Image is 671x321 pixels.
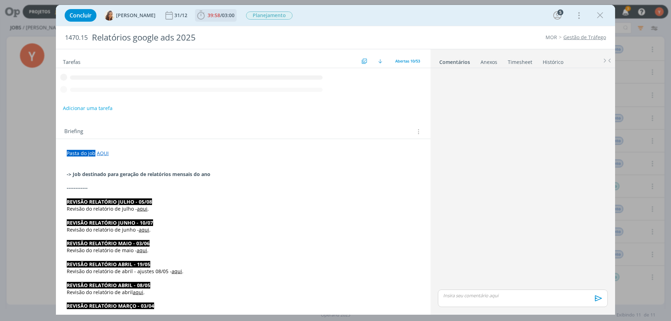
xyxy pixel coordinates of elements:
span: . [147,247,149,254]
span: Revisão do relatório de maio - [67,247,137,254]
strong: REVISÃO RELATÓRIO MARÇO - 03/04 [67,302,154,309]
a: Histórico [542,56,564,66]
span: . [149,226,151,233]
strong: REVISÃO RELATÓRIO MAIO - 03/06 [67,240,150,247]
a: Gestão de Tráfego [563,34,606,41]
a: aqui [172,268,182,275]
div: Relatórios google ads 2025 [89,29,378,46]
a: AQUI [97,150,109,156]
div: Anexos [481,59,497,66]
img: arrow-down.svg [378,59,382,63]
a: aqui [137,247,147,254]
button: 5 [552,10,563,21]
a: Timesheet [507,56,533,66]
span: Revisão do relatório de julho - [67,205,137,212]
span: Revisão do relatório de abril - ajustes 08/05 - [67,268,172,275]
a: aqui [133,289,143,296]
span: . [143,289,145,296]
span: / [220,12,222,19]
strong: ------------ [67,184,88,191]
span: Pasta do job [67,150,95,156]
strong: REVISÃO RELATÓRIO JULHO - 05/08 [67,198,152,205]
span: 39:58 [208,12,220,19]
button: V[PERSON_NAME] [104,10,156,21]
span: [PERSON_NAME] [116,13,156,18]
span: . [182,268,183,275]
span: Revisão do relatório de abril [67,289,133,296]
span: . [147,205,149,212]
a: Comentários [439,56,470,66]
button: 39:58/03:00 [195,10,236,21]
div: 31/12 [174,13,189,18]
span: Concluir [70,13,92,18]
span: 03:00 [222,12,235,19]
div: dialog [56,5,615,315]
button: Concluir [65,9,96,22]
span: Planejamento [246,12,293,20]
button: Planejamento [246,11,293,20]
img: V [104,10,115,21]
a: aqui [137,205,147,212]
strong: REVISÃO RELATÓRIO ABRIL - 08/05 [67,282,150,289]
span: Briefing [64,127,83,136]
div: 5 [557,9,563,15]
strong: REVISÃO RELATÓRIO ABRIL - 19/05 [67,261,150,268]
span: Revisão do relatório de junho - [67,226,139,233]
span: 1470.15 [65,34,88,42]
button: Adicionar uma tarefa [63,102,113,115]
span: Tarefas [63,57,80,65]
a: MOR [546,34,557,41]
strong: REVISÃO RELATÓRIO JUNHO - 10/07 [67,219,153,226]
a: aqui [139,226,149,233]
strong: -> Job destinado para geração de relatórios mensais do ano [67,171,210,177]
span: Abertas 10/53 [395,58,420,64]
